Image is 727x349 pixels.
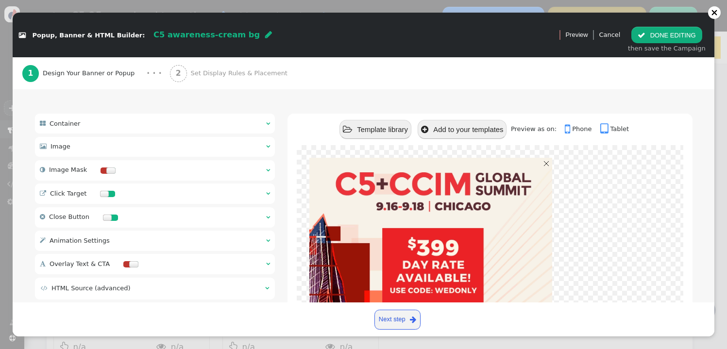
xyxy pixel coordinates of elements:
[50,237,110,244] span: Animation Settings
[40,261,46,267] span: 
[511,125,563,133] span: Preview as on:
[126,237,132,244] span: 
[51,284,131,292] span: HTML Source (advanced)
[628,44,706,53] div: then save the Campaign
[266,120,270,127] span: 
[266,143,270,150] span: 
[565,27,588,43] a: Preview
[170,57,308,89] a: 2 Set Display Rules & Placement
[266,190,270,197] span: 
[28,69,33,78] b: 1
[131,214,136,220] span: 
[40,143,47,150] span: 
[421,125,428,134] span: 
[49,213,89,220] span: Close Button
[266,214,270,220] span: 
[40,166,45,173] span: 
[50,260,110,267] span: Overlay Text & CTA
[190,68,291,78] span: Set Display Rules & Placement
[266,167,270,173] span: 
[565,125,598,133] a: Phone
[22,57,170,89] a: 1 Design Your Banner or Popup · · ·
[565,123,572,135] span: 
[50,190,86,197] span: Click Target
[343,125,352,134] span: 
[265,31,272,38] span: 
[33,32,145,39] span: Popup, Banner & HTML Builder:
[339,120,411,139] button: Template library
[43,68,138,78] span: Design Your Banner or Popup
[638,32,645,39] span: 
[600,125,629,133] a: Tablet
[565,30,588,40] span: Preview
[147,67,162,80] div: · · ·
[51,143,70,150] span: Image
[49,166,87,173] span: Image Mask
[265,285,269,291] span: 
[599,31,620,38] a: Cancel
[410,314,416,325] span: 
[153,30,260,39] span: C5 awareness-cream bg
[40,214,45,220] span: 
[40,120,46,127] span: 
[152,261,157,267] span: 
[40,190,46,197] span: 
[176,69,181,78] b: 2
[129,166,135,173] span: 
[266,237,270,244] span: 
[41,285,48,291] span: 
[418,120,507,139] button: Add to your templates
[19,32,26,38] span: 
[600,123,610,135] span: 
[631,27,702,43] button: DONE EDITING
[374,310,421,330] a: Next step
[266,261,270,267] span: 
[129,190,134,197] span: 
[40,237,46,244] span: 
[87,143,92,150] span: 
[50,120,81,127] span: Container
[97,120,102,127] span: 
